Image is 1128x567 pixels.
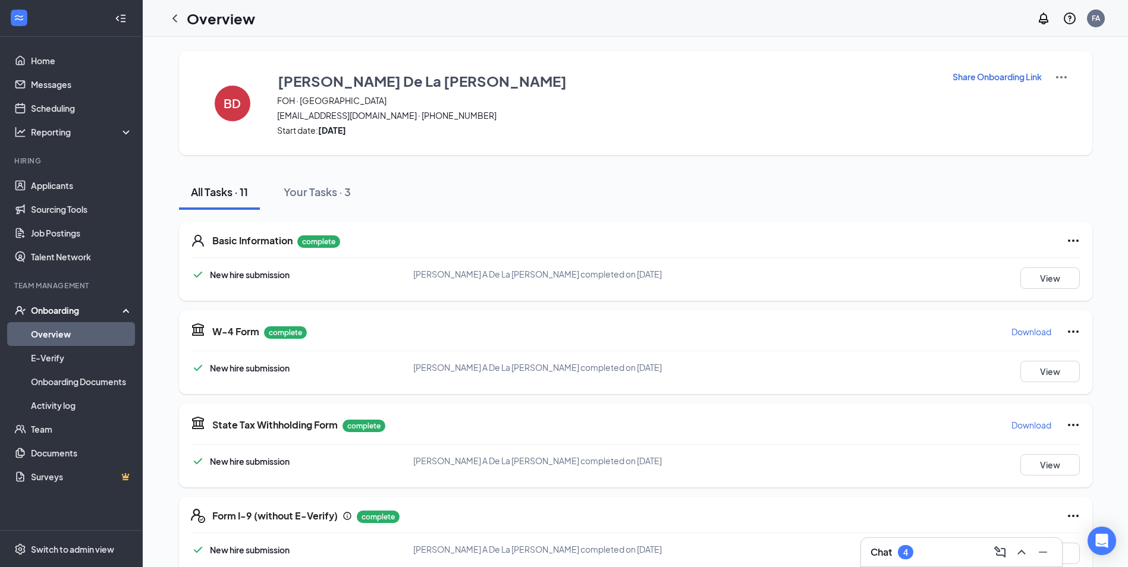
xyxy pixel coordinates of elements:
svg: Checkmark [191,454,205,468]
div: Onboarding [31,304,122,316]
span: New hire submission [210,269,290,280]
h3: [PERSON_NAME] De La [PERSON_NAME] [278,71,567,91]
a: SurveysCrown [31,465,133,489]
button: ChevronUp [1012,543,1031,562]
svg: Ellipses [1066,509,1080,523]
div: All Tasks · 11 [191,184,248,199]
span: FOH · [GEOGRAPHIC_DATA] [277,94,937,106]
span: [PERSON_NAME] A De La [PERSON_NAME] completed on [DATE] [413,455,662,466]
div: FA [1092,13,1100,23]
svg: ChevronLeft [168,11,182,26]
div: Team Management [14,281,130,291]
div: Reporting [31,126,133,138]
h4: BD [224,99,241,108]
a: Onboarding Documents [31,370,133,393]
svg: ChevronUp [1014,545,1029,559]
a: Documents [31,441,133,465]
svg: TaxGovernmentIcon [191,322,205,336]
p: complete [297,235,340,248]
span: Start date: [277,124,937,136]
h5: Basic Information [212,234,293,247]
a: Team [31,417,133,441]
a: Sourcing Tools [31,197,133,221]
svg: Checkmark [191,543,205,557]
button: ComposeMessage [991,543,1010,562]
svg: ComposeMessage [993,545,1007,559]
div: Open Intercom Messenger [1088,527,1116,555]
h3: Chat [871,546,892,559]
svg: Settings [14,543,26,555]
span: New hire submission [210,363,290,373]
div: Hiring [14,156,130,166]
svg: QuestionInfo [1063,11,1077,26]
p: Share Onboarding Link [953,71,1042,83]
button: Share Onboarding Link [952,70,1042,83]
svg: Checkmark [191,267,205,282]
a: Scheduling [31,96,133,120]
h5: W-4 Form [212,325,259,338]
svg: UserCheck [14,304,26,316]
div: Your Tasks · 3 [284,184,351,199]
a: Talent Network [31,245,133,269]
button: Minimize [1033,543,1052,562]
svg: Ellipses [1066,234,1080,248]
button: View [1020,267,1080,289]
a: Job Postings [31,221,133,245]
a: Messages [31,73,133,96]
svg: FormI9EVerifyIcon [191,509,205,523]
span: New hire submission [210,544,290,555]
h5: Form I-9 (without E-Verify) [212,509,338,522]
svg: Ellipses [1066,418,1080,432]
img: More Actions [1054,70,1069,84]
svg: WorkstreamLogo [13,12,25,24]
div: Switch to admin view [31,543,114,555]
button: BD [203,70,262,136]
h5: State Tax Withholding Form [212,418,338,431]
a: Activity log [31,393,133,417]
a: Home [31,49,133,73]
svg: Checkmark [191,361,205,375]
button: Download [1011,415,1052,434]
button: Download [1011,322,1052,341]
svg: Minimize [1036,545,1050,559]
svg: User [191,234,205,248]
button: [PERSON_NAME] De La [PERSON_NAME] [277,70,937,92]
span: [PERSON_NAME] A De La [PERSON_NAME] completed on [DATE] [413,362,662,373]
a: E-Verify [31,346,133,370]
p: Download [1011,419,1051,431]
p: Download [1011,326,1051,338]
span: [PERSON_NAME] A De La [PERSON_NAME] completed on [DATE] [413,269,662,279]
svg: Analysis [14,126,26,138]
span: New hire submission [210,456,290,467]
svg: Info [343,511,352,521]
strong: [DATE] [318,125,346,136]
span: [EMAIL_ADDRESS][DOMAIN_NAME] · [PHONE_NUMBER] [277,109,937,121]
span: [PERSON_NAME] A De La [PERSON_NAME] completed on [DATE] [413,544,662,555]
svg: Collapse [115,12,127,24]
p: complete [357,511,400,523]
p: complete [264,326,307,339]
button: View [1020,454,1080,475]
button: View [1020,361,1080,382]
p: complete [343,420,385,432]
svg: TaxGovernmentIcon [191,415,205,430]
svg: Ellipses [1066,325,1080,339]
a: Overview [31,322,133,346]
a: Applicants [31,174,133,197]
div: 4 [903,547,908,557]
h1: Overview [187,8,255,29]
svg: Notifications [1036,11,1051,26]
